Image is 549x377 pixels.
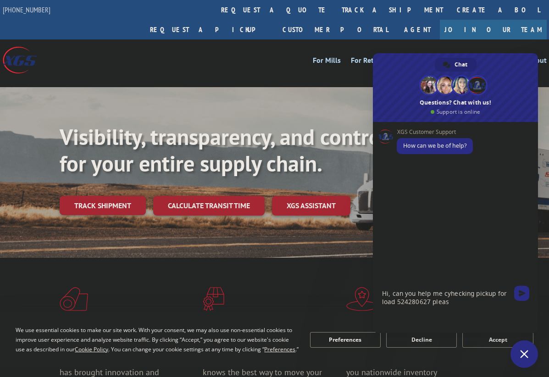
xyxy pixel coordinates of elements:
span: Send a file [394,319,401,327]
span: Send [514,286,529,301]
div: We use essential cookies to make our site work. With your consent, we may also use non-essential ... [16,325,299,354]
button: Decline [386,332,457,348]
a: Close chat [510,340,538,368]
a: Join Our Team [440,20,547,39]
a: For Mills [313,57,341,67]
span: Chat [455,58,467,72]
img: xgs-icon-total-supply-chain-intelligence-red [60,287,88,311]
img: xgs-icon-flagship-distribution-model-red [346,287,378,311]
span: Cookie Policy [75,345,108,353]
a: [PHONE_NUMBER] [3,5,50,14]
img: xgs-icon-focused-on-flooring-red [203,287,224,311]
a: Calculate transit time [153,196,265,216]
a: Track shipment [60,196,146,215]
textarea: Compose your message... [382,282,510,313]
a: XGS ASSISTANT [272,196,350,216]
a: Customer Portal [276,20,395,39]
button: Preferences [310,332,381,348]
button: Accept [462,332,533,348]
span: Audio message [406,319,413,327]
a: Request a pickup [143,20,276,39]
span: Preferences [264,345,295,353]
span: How can we be of help? [403,142,466,150]
a: For Retailers [351,57,391,67]
a: Chat [435,58,477,72]
span: Insert an emoji [382,319,389,327]
b: Visibility, transparency, and control for your entire supply chain. [60,122,387,177]
a: Agent [395,20,440,39]
span: XGS Customer Support [397,129,473,135]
